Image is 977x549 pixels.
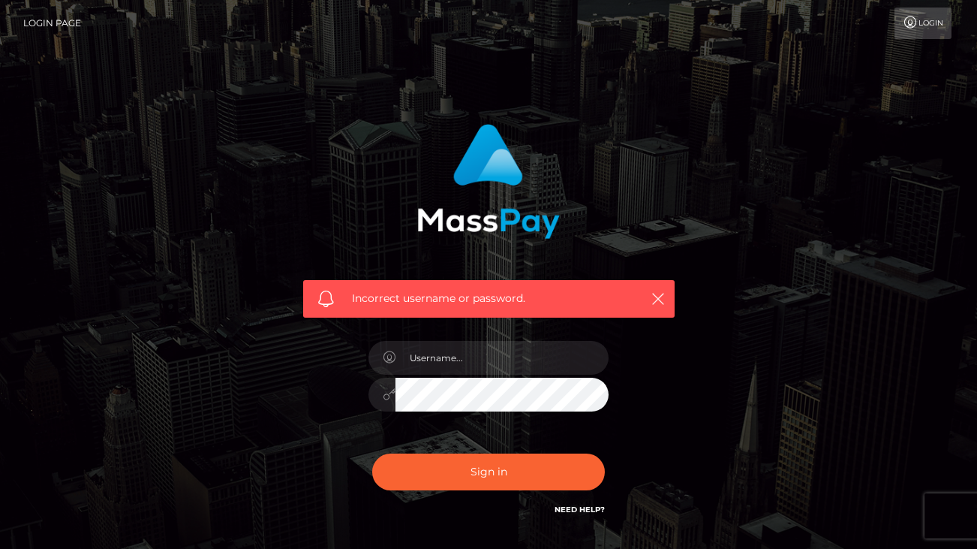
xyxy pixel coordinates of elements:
[555,505,605,514] a: Need Help?
[395,341,609,375] input: Username...
[23,8,81,39] a: Login Page
[372,454,605,490] button: Sign in
[894,8,951,39] a: Login
[352,291,626,306] span: Incorrect username or password.
[417,124,560,239] img: MassPay Login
